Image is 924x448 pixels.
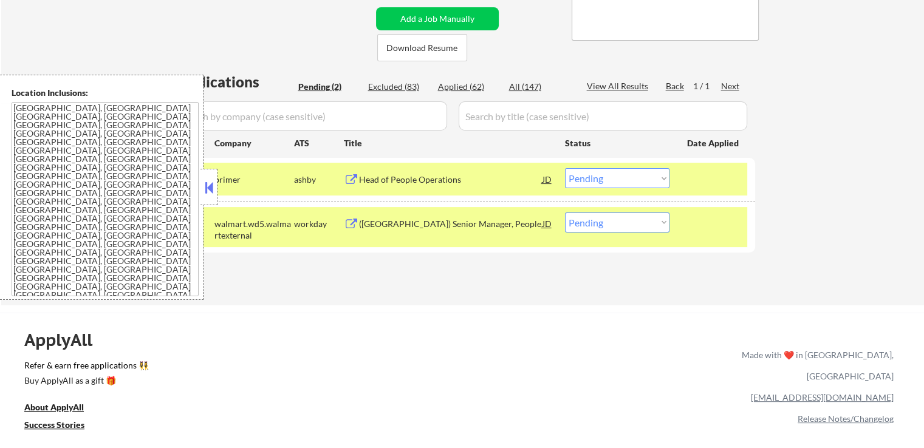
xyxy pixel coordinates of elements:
div: Pending (2) [298,81,359,93]
a: Success Stories [24,418,101,433]
div: Location Inclusions: [12,87,199,99]
u: About ApplyAll [24,402,84,412]
div: Back [666,80,685,92]
div: workday [294,218,344,230]
a: About ApplyAll [24,401,101,416]
div: View All Results [587,80,652,92]
div: ([GEOGRAPHIC_DATA]) Senior Manager, People [359,218,542,230]
div: Applications [174,75,294,89]
div: 1 / 1 [693,80,721,92]
button: Add a Job Manually [376,7,499,30]
a: Release Notes/Changelog [798,413,894,424]
div: Excluded (83) [368,81,429,93]
a: [EMAIL_ADDRESS][DOMAIN_NAME] [751,392,894,402]
div: Made with ❤️ in [GEOGRAPHIC_DATA], [GEOGRAPHIC_DATA] [737,344,894,387]
div: Status [565,132,669,154]
div: ashby [294,174,344,186]
a: Buy ApplyAll as a gift 🎁 [24,374,146,389]
a: Refer & earn free applications 👯‍♀️ [24,361,488,374]
div: Buy ApplyAll as a gift 🎁 [24,376,146,385]
div: ATS [294,137,344,149]
input: Search by company (case sensitive) [174,101,447,131]
div: Applied (62) [438,81,499,93]
div: JD [541,212,553,234]
div: All (147) [509,81,570,93]
div: Head of People Operations [359,174,542,186]
u: Success Stories [24,419,84,430]
div: JD [541,168,553,190]
div: Date Applied [687,137,741,149]
div: Company [214,137,294,149]
div: primer [214,174,294,186]
button: Download Resume [377,34,467,61]
div: Next [721,80,741,92]
div: Title [344,137,553,149]
input: Search by title (case sensitive) [459,101,747,131]
div: ApplyAll [24,330,106,350]
div: walmart.wd5.walmartexternal [214,218,294,242]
